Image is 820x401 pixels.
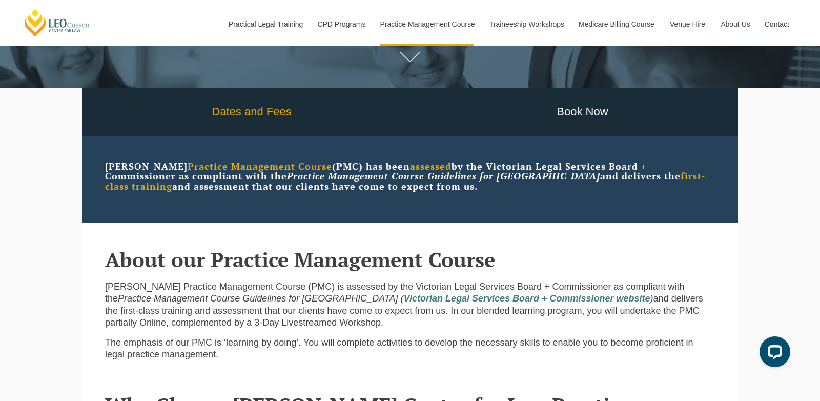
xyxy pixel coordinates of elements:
[310,2,372,46] a: CPD Programs
[105,337,715,361] p: The emphasis of our PMC is ‘learning by doing’. You will complete activities to develop the neces...
[79,88,424,136] a: Dates and Fees
[713,2,757,46] a: About Us
[23,8,91,37] a: [PERSON_NAME] Centre for Law
[373,2,482,46] a: Practice Management Course
[751,332,794,375] iframe: LiveChat chat widget
[404,293,650,304] a: Victorian Legal Services Board + Commissioner website
[188,160,332,172] strong: Practice Management Course
[410,160,452,172] strong: assessed
[482,2,571,46] a: Traineeship Workshops
[105,248,715,271] h2: About our Practice Management Course
[105,170,705,192] strong: first-class training
[571,2,662,46] a: Medicare Billing Course
[105,281,715,329] p: [PERSON_NAME] Practice Management Course (PMC) is assessed by the Victorian Legal Services Board ...
[662,2,713,46] a: Venue Hire
[105,162,715,192] p: [PERSON_NAME] (PMC) has been by the Victorian Legal Services Board + Commissioner as compliant wi...
[424,88,741,136] a: Book Now
[287,170,600,182] em: Practice Management Course Guidelines for [GEOGRAPHIC_DATA]
[118,293,653,304] em: Practice Management Course Guidelines for [GEOGRAPHIC_DATA] ( )
[221,2,310,46] a: Practical Legal Training
[757,2,797,46] a: Contact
